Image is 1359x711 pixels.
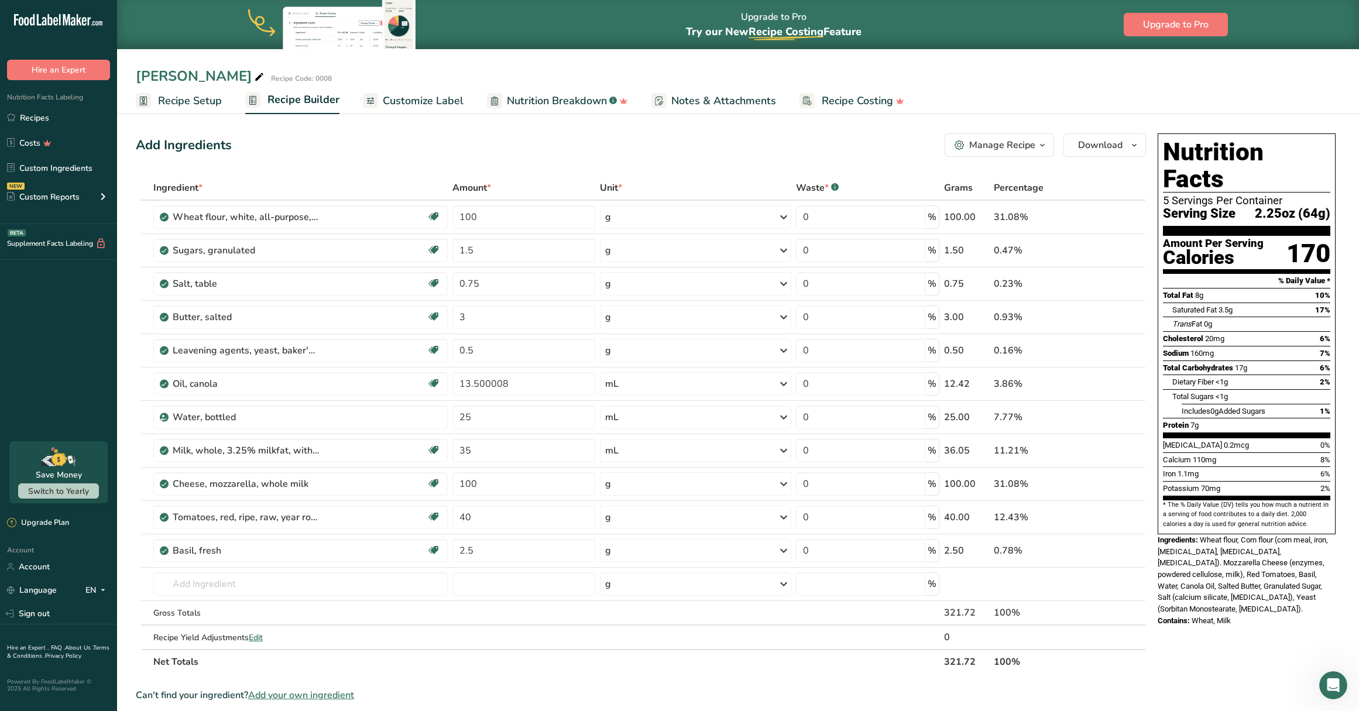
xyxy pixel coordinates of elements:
span: 3.5g [1219,305,1233,314]
span: 0.2mcg [1224,441,1249,449]
div: Manage Recipe [969,138,1035,152]
section: * The % Daily Value (DV) tells you how much a nutrient in a serving of food contributes to a dail... [1163,500,1330,529]
span: Potassium [1163,484,1199,493]
div: g [605,243,611,257]
span: 0g [1210,407,1219,415]
th: 100% [991,649,1091,674]
div: Cheese, mozzarella, whole milk [173,477,319,491]
span: <1g [1216,377,1228,386]
a: Hire an Expert . [7,644,49,652]
div: 5 Servings Per Container [1163,195,1330,207]
div: 0.75 [944,277,989,291]
span: Unit [600,181,622,195]
span: 6% [1320,469,1330,478]
span: Customize Label [383,93,464,109]
span: Includes Added Sugars [1182,407,1265,415]
div: mL [605,410,619,424]
div: Tomatoes, red, ripe, raw, year round average [173,510,319,524]
div: Salt, table [173,277,319,291]
span: Switch to Yearly [28,486,89,497]
div: Calories [1163,249,1264,266]
a: Notes & Attachments [651,88,776,114]
div: g [605,544,611,558]
div: Save Money [36,469,82,481]
section: % Daily Value * [1163,274,1330,288]
div: BETA [8,229,26,236]
div: Sugars, granulated [173,243,319,257]
div: 11.21% [994,444,1089,458]
th: Net Totals [151,649,942,674]
button: Download [1063,133,1146,157]
span: 8g [1195,291,1203,300]
div: g [605,510,611,524]
span: 2% [1320,484,1330,493]
span: 160mg [1190,349,1214,358]
span: Recipe Costing [749,25,823,39]
div: g [605,577,611,591]
span: Amount [452,181,491,195]
div: 3.86% [994,377,1089,391]
div: Powered By FoodLabelMaker © 2025 All Rights Reserved [7,678,110,692]
div: NEW [7,183,25,190]
span: <1g [1216,392,1228,401]
div: 3.00 [944,310,989,324]
span: Nutrition Breakdown [507,93,607,109]
span: Ingredient [153,181,203,195]
div: 0.23% [994,277,1089,291]
div: Add Ingredients [136,136,232,155]
div: mL [605,377,619,391]
span: 1.1mg [1178,469,1199,478]
a: Recipe Costing [799,88,904,114]
div: EN [85,583,110,597]
a: Nutrition Breakdown [487,88,628,114]
div: 31.08% [994,477,1089,491]
span: Total Sugars [1172,392,1214,401]
span: 17% [1315,305,1330,314]
a: Recipe Setup [136,88,222,114]
span: Serving Size [1163,207,1236,221]
i: Trans [1172,320,1192,328]
div: g [605,477,611,491]
div: Upgrade to Pro [686,1,862,49]
span: Recipe Setup [158,93,222,109]
div: 0.93% [994,310,1089,324]
div: 0.78% [994,544,1089,558]
span: Total Fat [1163,291,1193,300]
div: 2.50 [944,544,989,558]
div: 0.47% [994,243,1089,257]
span: Contains: [1158,616,1190,625]
div: Recipe Yield Adjustments [153,631,448,644]
span: Edit [249,632,263,643]
div: g [605,344,611,358]
span: 10% [1315,291,1330,300]
a: Terms & Conditions . [7,644,109,660]
span: Iron [1163,469,1176,478]
button: Hire an Expert [7,60,110,80]
span: 6% [1320,363,1330,372]
span: 2.25oz (64g) [1255,207,1330,221]
div: mL [605,444,619,458]
div: Recipe Code: 0008 [271,73,332,84]
div: 25.00 [944,410,989,424]
span: Calcium [1163,455,1191,464]
div: 40.00 [944,510,989,524]
span: 70mg [1201,484,1220,493]
span: Recipe Builder [267,92,339,108]
input: Add Ingredient [153,572,448,596]
th: 321.72 [942,649,991,674]
div: g [605,310,611,324]
div: 100% [994,606,1089,620]
div: 170 [1286,238,1330,269]
button: Manage Recipe [945,133,1054,157]
div: 0.16% [994,344,1089,358]
span: [MEDICAL_DATA] [1163,441,1222,449]
span: Percentage [994,181,1044,195]
span: Try our New Feature [686,25,862,39]
button: Switch to Yearly [18,483,99,499]
span: Upgrade to Pro [1143,18,1209,32]
div: Oil, canola [173,377,319,391]
div: Amount Per Serving [1163,238,1264,249]
span: 7g [1190,421,1199,430]
span: Total Carbohydrates [1163,363,1233,372]
span: 2% [1320,377,1330,386]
